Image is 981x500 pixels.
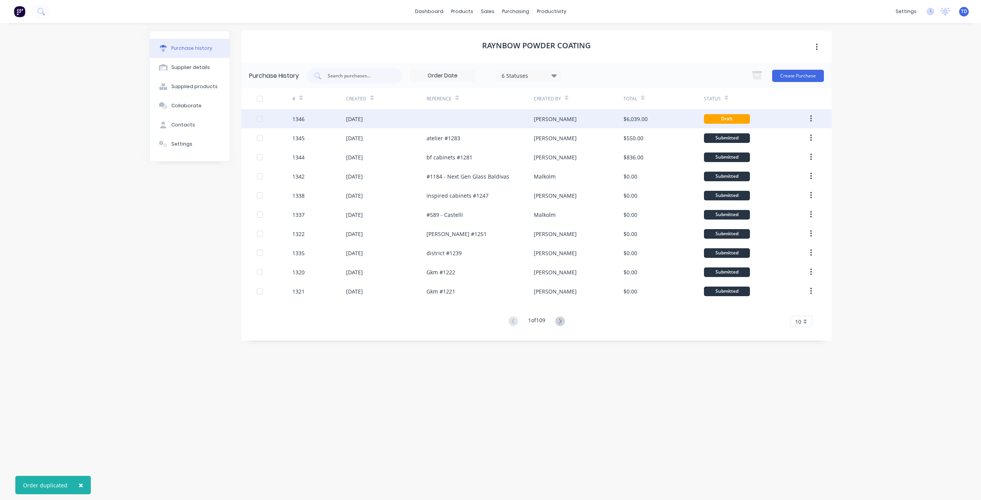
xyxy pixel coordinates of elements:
[534,115,577,123] div: [PERSON_NAME]
[528,316,545,327] div: 1 of 109
[623,287,637,295] div: $0.00
[427,287,455,295] div: Gkm #1221
[534,230,577,238] div: [PERSON_NAME]
[892,6,920,17] div: settings
[534,95,561,102] div: Created By
[623,268,637,276] div: $0.00
[292,230,305,238] div: 1322
[150,96,230,115] button: Collaborate
[150,39,230,58] button: Purchase history
[623,153,643,161] div: $836.00
[534,172,556,180] div: Malkolm
[346,268,363,276] div: [DATE]
[292,134,305,142] div: 1345
[704,287,750,296] div: Submitted
[292,95,295,102] div: #
[14,6,25,17] img: Factory
[346,134,363,142] div: [DATE]
[292,115,305,123] div: 1346
[171,83,218,90] div: Supplied products
[623,172,637,180] div: $0.00
[623,115,648,123] div: $6,039.00
[150,58,230,77] button: Supplier details
[623,134,643,142] div: $550.00
[534,211,556,219] div: Malkolm
[427,192,489,200] div: inspired cabinets #1247
[427,249,462,257] div: district #1239
[292,287,305,295] div: 1321
[704,152,750,162] div: Submitted
[704,210,750,220] div: Submitted
[533,6,570,17] div: productivity
[171,45,212,52] div: Purchase history
[427,172,509,180] div: #1184 - Next Gen Glass Baldivas
[534,153,577,161] div: [PERSON_NAME]
[704,114,750,124] div: Draft
[346,249,363,257] div: [DATE]
[171,64,210,71] div: Supplier details
[292,192,305,200] div: 1338
[292,172,305,180] div: 1342
[346,172,363,180] div: [DATE]
[23,481,67,489] div: Order duplicated
[346,95,366,102] div: Created
[171,141,192,148] div: Settings
[534,268,577,276] div: [PERSON_NAME]
[961,8,967,15] span: TD
[171,121,195,128] div: Contacts
[150,115,230,134] button: Contacts
[150,77,230,96] button: Supplied products
[346,287,363,295] div: [DATE]
[327,72,390,80] input: Search purchases...
[704,172,750,181] div: Submitted
[704,229,750,239] div: Submitted
[292,153,305,161] div: 1344
[71,476,91,494] button: Close
[623,249,637,257] div: $0.00
[249,71,299,80] div: Purchase History
[427,230,487,238] div: [PERSON_NAME] #1251
[534,134,577,142] div: [PERSON_NAME]
[346,211,363,219] div: [DATE]
[427,95,451,102] div: Reference
[534,192,577,200] div: [PERSON_NAME]
[346,192,363,200] div: [DATE]
[292,211,305,219] div: 1337
[482,41,591,50] h1: raynbow powder coating
[704,191,750,200] div: Submitted
[427,268,455,276] div: Gkm #1222
[427,211,463,219] div: #589 - Castelli
[346,230,363,238] div: [DATE]
[427,153,472,161] div: bf cabinets #1281
[346,115,363,123] div: [DATE]
[447,6,477,17] div: products
[534,249,577,257] div: [PERSON_NAME]
[795,318,801,326] span: 10
[346,153,363,161] div: [DATE]
[79,480,83,490] span: ×
[623,95,637,102] div: Total
[772,70,824,82] button: Create Purchase
[502,71,556,79] div: 6 Statuses
[411,6,447,17] a: dashboard
[704,248,750,258] div: Submitted
[292,249,305,257] div: 1335
[150,134,230,154] button: Settings
[292,268,305,276] div: 1320
[171,102,202,109] div: Collaborate
[534,287,577,295] div: [PERSON_NAME]
[704,133,750,143] div: Submitted
[427,134,460,142] div: atelier #1283
[623,230,637,238] div: $0.00
[410,70,475,82] input: Order Date
[623,192,637,200] div: $0.00
[477,6,498,17] div: sales
[704,267,750,277] div: Submitted
[623,211,637,219] div: $0.00
[704,95,721,102] div: Status
[498,6,533,17] div: purchasing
